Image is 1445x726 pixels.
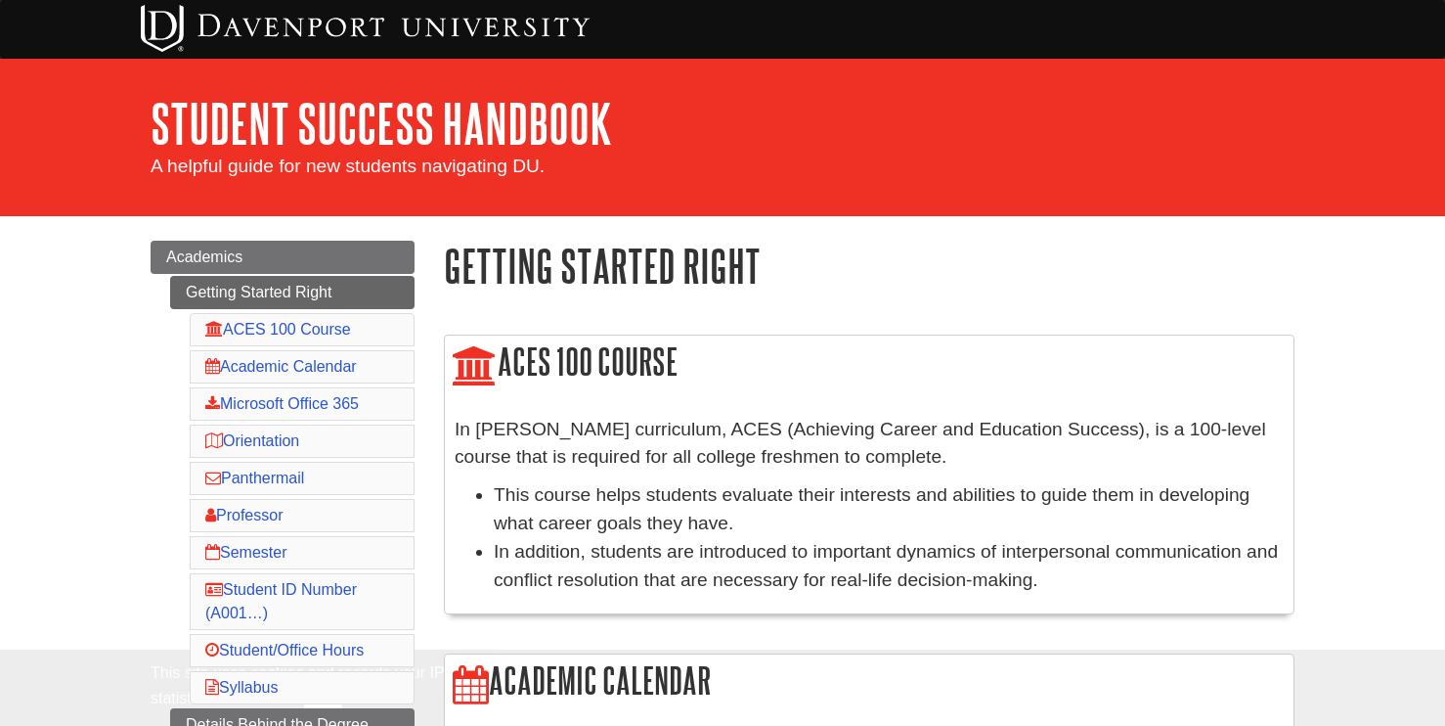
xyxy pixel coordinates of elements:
li: In addition, students are introduced to important dynamics of interpersonal communication and con... [494,538,1284,595]
a: Professor [205,507,283,523]
p: In [PERSON_NAME] curriculum, ACES (Achieving Career and Education Success), is a 100-level course... [455,416,1284,473]
h2: Academic Calendar [445,655,1293,710]
span: A helpful guide for new students navigating DU. [151,156,545,176]
a: Academics [151,241,415,274]
a: Semester [205,544,286,561]
h1: Getting Started Right [444,241,1294,291]
li: This course helps students evaluate their interests and abilities to guide them in developing wha... [494,481,1284,538]
h2: ACES 100 Course [445,336,1293,391]
a: Student/Office Hours [205,642,364,658]
a: Panthermail [205,470,304,486]
a: Student ID Number (A001…) [205,581,357,621]
a: Student Success Handbook [151,93,612,154]
a: Getting Started Right [170,276,415,309]
a: Syllabus [205,679,278,696]
a: Orientation [205,432,299,449]
a: Microsoft Office 365 [205,395,359,412]
img: Davenport University [141,5,590,52]
a: ACES 100 Course [205,321,351,338]
span: Academics [166,249,242,265]
a: Academic Calendar [205,358,357,375]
